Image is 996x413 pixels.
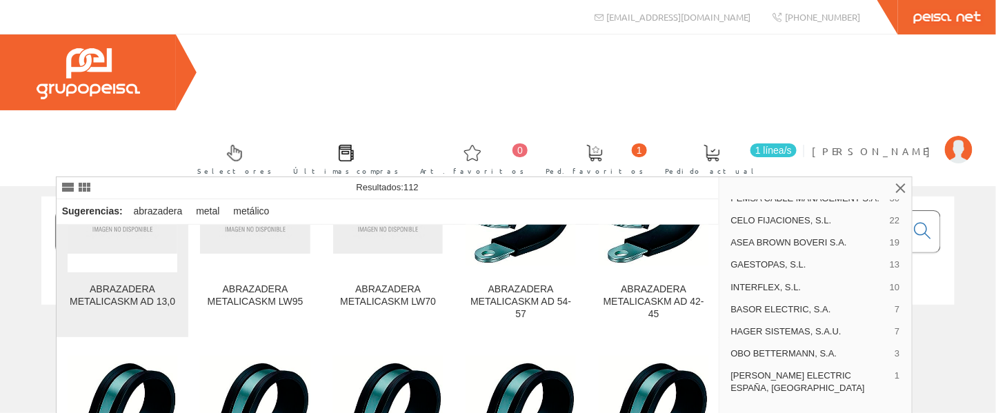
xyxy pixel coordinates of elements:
[731,281,885,294] span: INTERFLEX, S.L.
[197,164,272,178] span: Selectores
[333,283,444,308] div: ABRAZADERA METALICASKM LW70
[599,283,709,321] div: ABRAZADERA METALICASKM AD 42-45
[607,11,751,23] span: [EMAIL_ADDRESS][DOMAIN_NAME]
[293,164,399,178] span: Últimas compras
[890,214,899,227] span: 22
[322,137,455,336] a: ABRAZADERA METALICASKM LW70 ABRAZADERA METALICASKM LW70
[455,137,587,336] a: ABRAZADERA METALICASKM AD 54-57 ABRAZADERA METALICASKM AD 54-57
[228,199,275,224] div: metálico
[890,281,899,294] span: 10
[546,164,644,178] span: Ped. favoritos
[731,347,890,360] span: OBO BETTERMANN, S.A.
[731,325,890,338] span: HAGER SISTEMAS, S.A.U.
[890,259,899,271] span: 13
[588,137,720,336] a: ABRAZADERA METALICASKM AD 42-45 ABRAZADERA METALICASKM AD 42-45
[420,164,524,178] span: Art. favoritos
[812,133,973,146] a: [PERSON_NAME]
[731,236,885,249] span: ASEA BROWN BOVERI S.A.
[183,133,279,183] a: Selectores
[665,164,759,178] span: Pedido actual
[890,192,899,205] span: 30
[200,283,310,308] div: ABRAZADERA METALICASKM LW95
[128,199,188,224] div: abrazadera
[512,143,528,157] span: 0
[731,303,890,316] span: BASOR ELECTRIC, S.A.
[731,192,885,205] span: PEMSA CABLE MANAGEMENT S.A.
[37,48,140,99] img: Grupo Peisa
[812,144,938,158] span: [PERSON_NAME]
[895,325,899,338] span: 7
[279,133,406,183] a: Últimas compras
[785,11,860,23] span: [PHONE_NUMBER]
[57,137,189,336] a: ABRAZADERA METALICASKM AD 13,0 ABRAZADERA METALICASKM AD 13,0
[57,202,126,221] div: Sugerencias:
[731,370,890,394] span: [PERSON_NAME] ELECTRIC ESPAÑA, [GEOGRAPHIC_DATA]
[466,283,576,321] div: ABRAZADERA METALICASKM AD 54-57
[356,182,418,192] span: Resultados:
[731,259,885,271] span: GAESTOPAS, S.L.
[68,283,178,308] div: ABRAZADERA METALICASKM AD 13,0
[731,214,885,227] span: CELO FIJACIONES, S.L.
[404,182,419,192] span: 112
[189,137,321,336] a: ABRAZADERA METALICASKM LW95 ABRAZADERA METALICASKM LW95
[632,143,647,157] span: 1
[190,199,225,224] div: metal
[895,370,899,394] span: 1
[750,143,797,157] span: 1 línea/s
[895,347,899,360] span: 3
[651,133,800,183] a: 1 línea/s Pedido actual
[890,236,899,249] span: 19
[895,303,899,316] span: 7
[532,133,650,183] a: 1 Ped. favoritos
[41,322,955,334] div: © Grupo Peisa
